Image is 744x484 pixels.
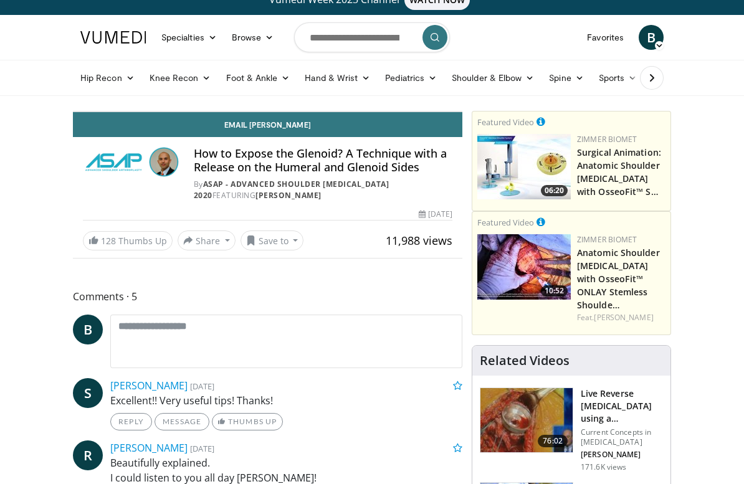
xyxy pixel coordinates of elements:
a: Browse [224,25,282,50]
a: Pediatrics [378,65,444,90]
h4: Related Videos [480,353,570,368]
a: Hip Recon [73,65,142,90]
a: 76:02 Live Reverse [MEDICAL_DATA] using a Deltopectoral Appro… Current Concepts in [MEDICAL_DATA]... [480,387,663,472]
small: Featured Video [477,217,534,228]
a: Specialties [154,25,224,50]
a: Thumbs Up [212,413,282,430]
h3: Live Reverse [MEDICAL_DATA] using a Deltopectoral Appro… [581,387,663,425]
img: VuMedi Logo [80,31,146,44]
a: Favorites [579,25,631,50]
a: Sports [591,65,645,90]
img: 68921608-6324-4888-87da-a4d0ad613160.150x105_q85_crop-smart_upscale.jpg [477,234,571,300]
a: Knee Recon [142,65,219,90]
a: Spine [541,65,591,90]
a: Hand & Wrist [297,65,378,90]
a: S [73,378,103,408]
button: Share [178,230,236,250]
span: Comments 5 [73,288,462,305]
a: Surgical Animation: Anatomic Shoulder [MEDICAL_DATA] with OsseoFit™ S… [577,146,661,197]
a: [PERSON_NAME] [255,190,322,201]
a: B [639,25,664,50]
a: [PERSON_NAME] [110,379,188,392]
a: Zimmer Biomet [577,134,637,145]
p: Excellent!! Very useful tips! Thanks! [110,393,462,408]
a: 10:52 [477,234,571,300]
img: ASAP - Advanced Shoulder ArthroPlasty 2020 [83,147,144,177]
a: 128 Thumbs Up [83,231,173,250]
h4: How to Expose the Glenoid? A Technique with a Release on the Humeral and Glenoid Sides [194,147,452,174]
small: [DATE] [190,443,214,454]
a: Foot & Ankle [219,65,298,90]
a: Zimmer Biomet [577,234,637,245]
a: 06:20 [477,134,571,199]
a: Message [155,413,209,430]
div: By FEATURING [194,179,452,201]
img: 84e7f812-2061-4fff-86f6-cdff29f66ef4.150x105_q85_crop-smart_upscale.jpg [477,134,571,199]
span: 06:20 [541,185,568,196]
a: Shoulder & Elbow [444,65,541,90]
img: Avatar [149,147,179,177]
a: R [73,440,103,470]
small: [DATE] [190,381,214,392]
a: B [73,315,103,344]
button: Save to [241,230,304,250]
input: Search topics, interventions [294,22,450,52]
p: 171.6K views [581,462,626,472]
span: 10:52 [541,285,568,297]
a: [PERSON_NAME] [110,441,188,455]
p: [PERSON_NAME] [581,450,663,460]
a: ASAP - Advanced Shoulder [MEDICAL_DATA] 2020 [194,179,389,201]
a: Reply [110,413,152,430]
span: 128 [101,235,116,247]
a: [PERSON_NAME] [594,312,653,323]
a: Anatomic Shoulder [MEDICAL_DATA] with OsseoFit™ ONLAY Stemless Shoulde… [577,247,660,311]
img: 684033_3.png.150x105_q85_crop-smart_upscale.jpg [480,388,573,453]
p: Current Concepts in [MEDICAL_DATA] [581,427,663,447]
small: Featured Video [477,116,534,128]
div: Feat. [577,312,665,323]
a: Email [PERSON_NAME] [73,112,462,137]
div: [DATE] [419,209,452,220]
span: 76:02 [538,435,568,447]
span: 11,988 views [386,233,452,248]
